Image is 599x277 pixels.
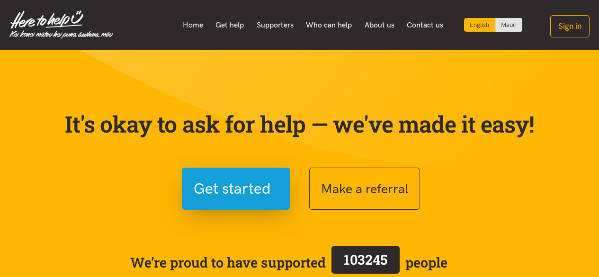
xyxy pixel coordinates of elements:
button: Get started [182,168,290,210]
button: Sign in [550,15,590,37]
button: Make a referral [309,168,420,210]
a: Home [176,15,209,35]
a: About us [358,15,401,35]
a: Get help [209,15,250,35]
img: Home [9,10,113,39]
div: Language toggle [464,18,523,32]
a: Who can help [300,15,358,35]
span: 103245 [344,250,387,268]
a: Contact us [401,15,450,35]
span: Get started [194,177,271,201]
a: Switch to Te Reo Māori [495,18,522,32]
div: Current language [464,18,495,32]
a: Supporters [250,15,300,35]
p: It's okay to ask for help — we've made it easy! [63,110,536,138]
